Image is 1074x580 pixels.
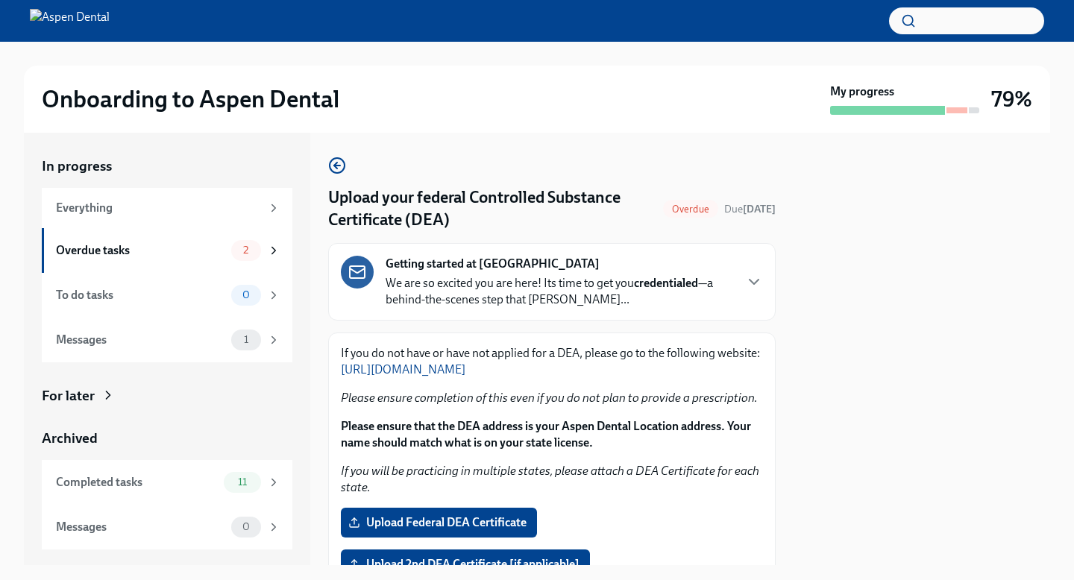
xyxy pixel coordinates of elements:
em: If you will be practicing in multiple states, please attach a DEA Certificate for each state. [341,464,759,494]
a: Everything [42,188,292,228]
p: If you do not have or have not applied for a DEA, please go to the following website: [341,345,763,378]
a: Completed tasks11 [42,460,292,505]
strong: My progress [830,83,894,100]
span: June 24th, 2025 10:00 [724,202,776,216]
img: Aspen Dental [30,9,110,33]
span: 2 [234,245,257,256]
div: Messages [56,332,225,348]
div: Messages [56,519,225,535]
div: To do tasks [56,287,225,303]
a: To do tasks0 [42,273,292,318]
a: Archived [42,429,292,448]
span: 11 [229,476,256,488]
strong: Please ensure that the DEA address is your Aspen Dental Location address. Your name should match ... [341,419,751,450]
label: Upload 2nd DEA Certificate [if applicable] [341,549,590,579]
span: 0 [233,289,259,300]
div: Overdue tasks [56,242,225,259]
span: 1 [235,334,257,345]
strong: Getting started at [GEOGRAPHIC_DATA] [386,256,600,272]
strong: [DATE] [743,203,776,215]
div: Everything [56,200,261,216]
span: Due [724,203,776,215]
a: For later [42,386,292,406]
a: [URL][DOMAIN_NAME] [341,362,465,376]
h2: Onboarding to Aspen Dental [42,84,339,114]
a: Messages1 [42,318,292,362]
div: Completed tasks [56,474,218,491]
h4: Upload your federal Controlled Substance Certificate (DEA) [328,186,657,231]
strong: credentialed [634,276,698,290]
a: Overdue tasks2 [42,228,292,273]
p: We are so excited you are here! Its time to get you —a behind-the-scenes step that [PERSON_NAME]... [386,275,733,308]
label: Upload Federal DEA Certificate [341,508,537,538]
span: Upload 2nd DEA Certificate [if applicable] [351,557,580,572]
em: Please ensure completion of this even if you do not plan to provide a prescription. [341,391,758,405]
span: 0 [233,521,259,532]
span: Upload Federal DEA Certificate [351,515,527,530]
a: In progress [42,157,292,176]
span: Overdue [663,204,718,215]
h3: 79% [991,86,1032,113]
div: For later [42,386,95,406]
a: Messages0 [42,505,292,549]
